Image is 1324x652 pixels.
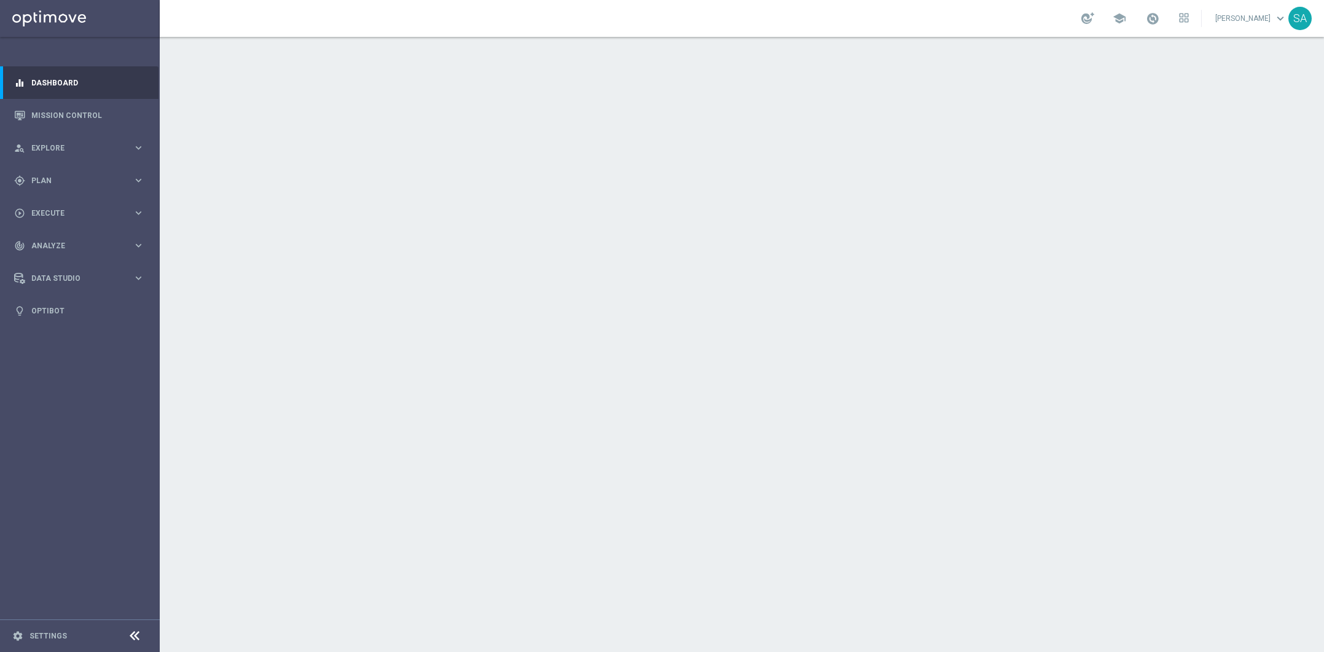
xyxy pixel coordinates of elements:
a: [PERSON_NAME]keyboard_arrow_down [1214,9,1288,28]
button: person_search Explore keyboard_arrow_right [14,143,145,153]
a: Optibot [31,294,144,327]
span: Explore [31,144,133,152]
div: Explore [14,143,133,154]
i: lightbulb [14,305,25,316]
span: Plan [31,177,133,184]
i: keyboard_arrow_right [133,272,144,284]
button: play_circle_outline Execute keyboard_arrow_right [14,208,145,218]
a: Dashboard [31,66,144,99]
span: Data Studio [31,275,133,282]
button: equalizer Dashboard [14,78,145,88]
span: Analyze [31,242,133,249]
i: settings [12,630,23,642]
button: Mission Control [14,111,145,120]
div: SA [1288,7,1312,30]
i: equalizer [14,77,25,88]
a: Mission Control [31,99,144,132]
button: gps_fixed Plan keyboard_arrow_right [14,176,145,186]
button: Data Studio keyboard_arrow_right [14,273,145,283]
span: keyboard_arrow_down [1274,12,1287,25]
div: Plan [14,175,133,186]
button: track_changes Analyze keyboard_arrow_right [14,241,145,251]
div: Data Studio [14,273,133,284]
i: gps_fixed [14,175,25,186]
i: play_circle_outline [14,208,25,219]
i: keyboard_arrow_right [133,207,144,219]
a: Settings [29,632,67,640]
span: school [1113,12,1126,25]
div: Analyze [14,240,133,251]
i: track_changes [14,240,25,251]
i: keyboard_arrow_right [133,175,144,186]
button: lightbulb Optibot [14,306,145,316]
div: Dashboard [14,66,144,99]
i: person_search [14,143,25,154]
i: keyboard_arrow_right [133,142,144,154]
div: Execute [14,208,133,219]
i: keyboard_arrow_right [133,240,144,251]
div: Optibot [14,294,144,327]
div: Mission Control [14,99,144,132]
span: Execute [31,210,133,217]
